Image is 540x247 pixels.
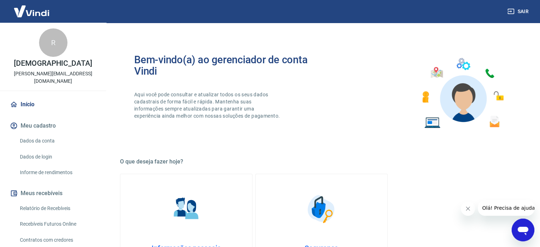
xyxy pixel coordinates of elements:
a: Relatório de Recebíveis [17,201,98,216]
iframe: Botão para abrir a janela de mensagens [512,219,534,241]
iframe: Fechar mensagem [461,202,475,216]
a: Informe de rendimentos [17,165,98,180]
img: Imagem de um avatar masculino com diversos icones exemplificando as funcionalidades do gerenciado... [416,54,509,133]
span: Olá! Precisa de ajuda? [4,5,60,11]
a: Dados de login [17,150,98,164]
a: Dados da conta [17,134,98,148]
a: Recebíveis Futuros Online [17,217,98,231]
h2: Bem-vindo(a) ao gerenciador de conta Vindi [134,54,322,77]
h5: O que deseja fazer hoje? [120,158,523,165]
img: Segurança [304,191,339,227]
div: R [39,28,67,57]
p: [PERSON_NAME][EMAIL_ADDRESS][DOMAIN_NAME] [6,70,100,85]
button: Sair [506,5,531,18]
p: Aqui você pode consultar e atualizar todos os seus dados cadastrais de forma fácil e rápida. Mant... [134,91,281,119]
img: Vindi [9,0,55,22]
iframe: Mensagem da empresa [478,200,534,216]
a: Início [9,97,98,112]
button: Meus recebíveis [9,186,98,201]
button: Meu cadastro [9,118,98,134]
img: Informações pessoais [169,191,204,227]
p: [DEMOGRAPHIC_DATA] [14,60,92,67]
